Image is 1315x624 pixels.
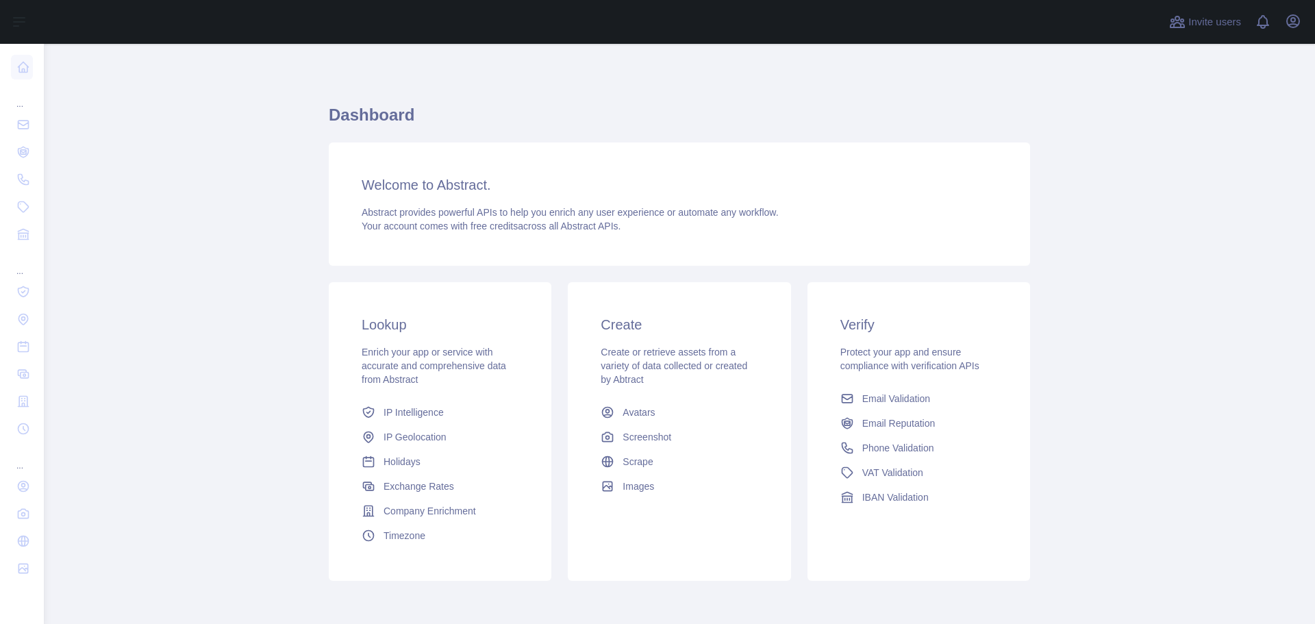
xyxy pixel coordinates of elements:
span: Holidays [384,455,421,469]
span: Invite users [1188,14,1241,30]
a: IP Intelligence [356,400,524,425]
span: Email Reputation [862,416,936,430]
span: Protect your app and ensure compliance with verification APIs [840,347,979,371]
span: Images [623,479,654,493]
span: Create or retrieve assets from a variety of data collected or created by Abtract [601,347,747,385]
span: Scrape [623,455,653,469]
a: Images [595,474,763,499]
span: VAT Validation [862,466,923,479]
span: Abstract provides powerful APIs to help you enrich any user experience or automate any workflow. [362,207,779,218]
a: IBAN Validation [835,485,1003,510]
h3: Verify [840,315,997,334]
span: Enrich your app or service with accurate and comprehensive data from Abstract [362,347,506,385]
h3: Lookup [362,315,518,334]
button: Invite users [1166,11,1244,33]
h1: Dashboard [329,104,1030,137]
span: Timezone [384,529,425,542]
span: Company Enrichment [384,504,476,518]
a: IP Geolocation [356,425,524,449]
span: Email Validation [862,392,930,405]
div: ... [11,444,33,471]
a: Timezone [356,523,524,548]
div: ... [11,249,33,277]
a: VAT Validation [835,460,1003,485]
div: ... [11,82,33,110]
span: Avatars [623,405,655,419]
h3: Create [601,315,757,334]
span: Phone Validation [862,441,934,455]
a: Scrape [595,449,763,474]
span: Exchange Rates [384,479,454,493]
h3: Welcome to Abstract. [362,175,997,195]
span: IP Geolocation [384,430,447,444]
a: Company Enrichment [356,499,524,523]
a: Email Validation [835,386,1003,411]
span: free credits [471,221,518,232]
span: Screenshot [623,430,671,444]
span: IBAN Validation [862,490,929,504]
a: Exchange Rates [356,474,524,499]
span: Your account comes with across all Abstract APIs. [362,221,621,232]
a: Email Reputation [835,411,1003,436]
span: IP Intelligence [384,405,444,419]
a: Screenshot [595,425,763,449]
a: Avatars [595,400,763,425]
a: Phone Validation [835,436,1003,460]
a: Holidays [356,449,524,474]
